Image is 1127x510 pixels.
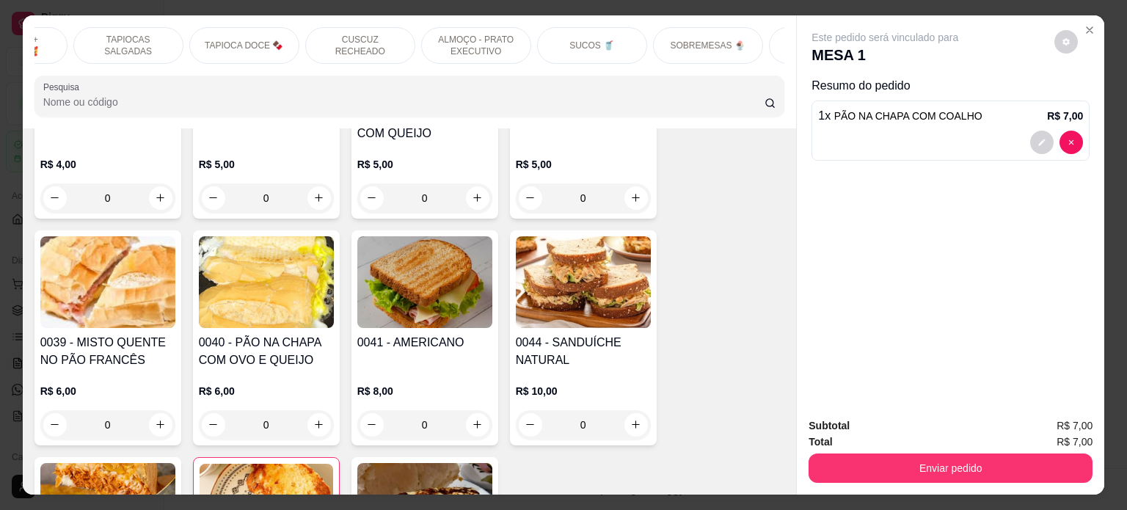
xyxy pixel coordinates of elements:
[516,157,651,172] p: R$ 5,00
[40,334,175,369] h4: 0039 - MISTO QUENTE NO PÃO FRANCÊS
[199,384,334,398] p: R$ 6,00
[43,81,84,93] label: Pesquisa
[357,334,492,351] h4: 0041 - AMERICANO
[1030,131,1054,154] button: decrease-product-quantity
[40,384,175,398] p: R$ 6,00
[199,334,334,369] h4: 0040 - PÃO NA CHAPA COM OVO E QUEIJO
[43,95,765,109] input: Pesquisa
[357,157,492,172] p: R$ 5,00
[811,45,958,65] p: MESA 1
[40,236,175,328] img: product-image
[834,110,982,122] span: PÃO NA CHAPA COM COALHO
[1047,109,1083,123] p: R$ 7,00
[818,107,982,125] p: 1 x
[357,236,492,328] img: product-image
[781,34,867,57] p: HAMBÚRGUER 🍔 🧡🍟
[809,453,1093,483] button: Enviar pedido
[809,420,850,431] strong: Subtotal
[1078,18,1101,42] button: Close
[205,40,283,51] p: TAPIOCA DOCE 🍫
[40,157,175,172] p: R$ 4,00
[318,34,403,57] p: CUSCUZ RECHEADO
[434,34,519,57] p: ALMOÇO - PRATO EXECUTIVO
[1054,30,1078,54] button: decrease-product-quantity
[199,236,334,328] img: product-image
[1059,131,1083,154] button: decrease-product-quantity
[199,157,334,172] p: R$ 5,00
[357,384,492,398] p: R$ 8,00
[516,334,651,369] h4: 0044 - SANDUÍCHE NATURAL
[809,436,832,448] strong: Total
[516,384,651,398] p: R$ 10,00
[569,40,614,51] p: SUCOS 🥤
[811,30,958,45] p: Este pedido será vinculado para
[1057,418,1093,434] span: R$ 7,00
[811,77,1090,95] p: Resumo do pedido
[671,40,745,51] p: SOBREMESAS 🍨
[1057,434,1093,450] span: R$ 7,00
[86,34,171,57] p: TAPIOCAS SALGADAS
[516,236,651,328] img: product-image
